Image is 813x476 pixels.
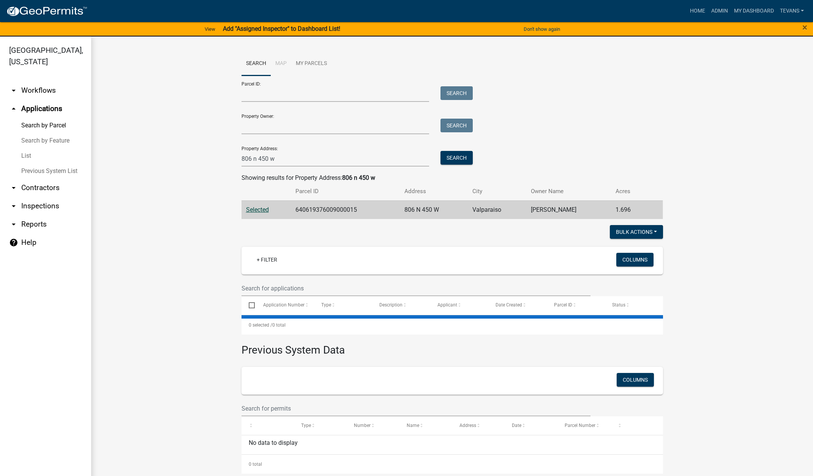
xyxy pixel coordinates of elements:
[9,86,18,95] i: arrow_drop_down
[314,296,372,314] datatable-header-cell: Type
[565,423,595,428] span: Parcel Number
[242,401,591,416] input: Search for permits
[440,119,473,132] button: Search
[263,302,305,308] span: Application Number
[407,423,419,428] span: Name
[9,183,18,192] i: arrow_drop_down
[440,86,473,100] button: Search
[505,416,557,435] datatable-header-cell: Date
[242,281,591,296] input: Search for applications
[9,202,18,211] i: arrow_drop_down
[256,296,314,314] datatable-header-cell: Application Number
[557,416,610,435] datatable-header-cell: Parcel Number
[687,4,708,18] a: Home
[399,416,452,435] datatable-header-cell: Name
[251,253,283,267] a: + Filter
[802,22,807,33] span: ×
[294,416,347,435] datatable-header-cell: Type
[617,373,654,387] button: Columns
[611,182,649,200] th: Acres
[242,435,663,454] div: No data to display
[9,220,18,229] i: arrow_drop_down
[379,302,403,308] span: Description
[521,23,563,35] button: Don't show again
[708,4,731,18] a: Admin
[437,302,457,308] span: Applicant
[223,25,340,32] strong: Add "Assigned Inspector" to Dashboard List!
[291,182,400,200] th: Parcel ID
[610,225,663,239] button: Bulk Actions
[342,174,375,181] strong: 806 n 450 w
[9,104,18,113] i: arrow_drop_up
[612,302,625,308] span: Status
[546,296,605,314] datatable-header-cell: Parcel ID
[496,302,522,308] span: Date Created
[468,182,527,200] th: City
[526,182,611,200] th: Owner Name
[301,423,311,428] span: Type
[605,296,663,314] datatable-header-cell: Status
[440,151,473,165] button: Search
[242,173,663,182] div: Showing results for Property Address:
[554,302,572,308] span: Parcel ID
[372,296,430,314] datatable-header-cell: Description
[354,423,371,428] span: Number
[611,200,649,219] td: 1.696
[246,206,269,213] a: Selected
[202,23,218,35] a: View
[347,416,399,435] datatable-header-cell: Number
[242,52,271,76] a: Search
[242,296,256,314] datatable-header-cell: Select
[321,302,331,308] span: Type
[242,455,663,474] div: 0 total
[400,200,467,219] td: 806 N 450 W
[731,4,777,18] a: My Dashboard
[291,52,332,76] a: My Parcels
[777,4,807,18] a: tevans
[452,416,505,435] datatable-header-cell: Address
[242,316,663,335] div: 0 total
[459,423,476,428] span: Address
[526,200,611,219] td: [PERSON_NAME]
[249,322,272,328] span: 0 selected /
[488,296,546,314] datatable-header-cell: Date Created
[430,296,488,314] datatable-header-cell: Applicant
[400,182,467,200] th: Address
[291,200,400,219] td: 640619376009000015
[616,253,654,267] button: Columns
[802,23,807,32] button: Close
[468,200,527,219] td: Valparaiso
[242,335,663,358] h3: Previous System Data
[9,238,18,247] i: help
[512,423,521,428] span: Date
